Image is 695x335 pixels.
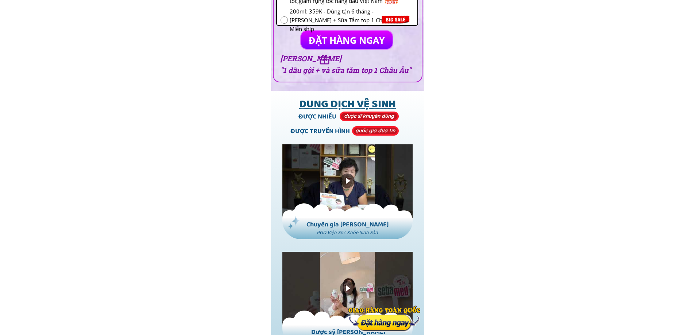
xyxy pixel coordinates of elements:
p: ĐẶT HÀNG NGAY [300,31,394,49]
h2: PGD Viện Sức Khỏe Sinh Sản [306,229,389,237]
span: 200ml: 359K - Dùng tận 6 tháng - [PERSON_NAME] + Sữa Tắm top 1 Châu Âu + Miễn ship [290,7,414,33]
h1: DUNG DỊCH VỆ SINH [280,97,415,114]
h2: ĐƯỢC TRUYỀN HÌNH [279,127,361,137]
h2: Chuyên gia [PERSON_NAME] [306,220,389,231]
h3: [PERSON_NAME] "1 dầu gội + và sữa tắm top 1 Châu Âu" [280,52,414,76]
h3: dược sĩ khuyên dùng [341,112,397,120]
h2: ĐƯỢC NHIỀU [276,112,359,123]
h3: quốc gia đưa tin [354,127,397,135]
